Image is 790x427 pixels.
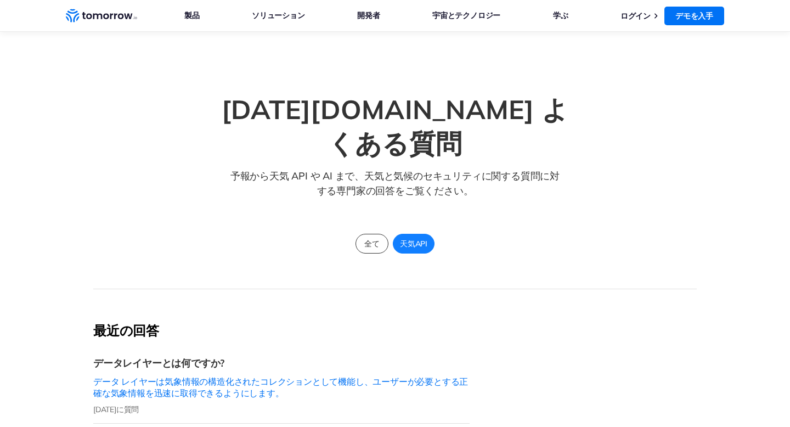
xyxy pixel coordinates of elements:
[93,357,224,369] font: データレイヤーとは何ですか?
[93,322,159,339] font: 最近の回答
[356,234,388,254] a: 全て
[184,10,200,20] font: 製品
[393,234,435,254] a: 天気API
[432,10,500,20] font: 宇宙とテクノロジー
[553,8,568,23] a: 学ぶ
[93,348,470,424] a: データレイヤーとは何ですか?データ レイヤーは気象情報の構造化されたコレクションとして機能し、ユーザーが必要とする正確な気象情報を迅速に取得できるようにします。[DATE]に質問
[357,8,380,23] a: 開発者
[230,170,560,197] font: 予報から天気 API や AI まで、天気と気候のセキュリティに関する質問に対する専門家の回答をご覧ください。
[364,239,380,249] font: 全て
[252,8,305,23] a: ソリューション
[400,239,427,249] font: 天気API
[664,7,724,25] a: デモを入手
[184,8,200,23] a: 製品
[357,10,380,20] font: 開発者
[432,8,500,23] a: 宇宙とテクノロジー
[93,376,468,398] font: データ レイヤーは気象情報の構造化されたコレクションとして機能し、ユーザーが必要とする正確な気象情報を迅速に取得できるようにします。
[620,11,651,21] a: ログイン
[222,93,568,160] font: [DATE][DOMAIN_NAME] よくある質問
[66,8,137,24] a: ホームリンク
[93,404,139,414] font: [DATE]に質問
[675,11,713,21] font: デモを入手
[553,10,568,20] font: 学ぶ
[252,10,305,20] font: ソリューション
